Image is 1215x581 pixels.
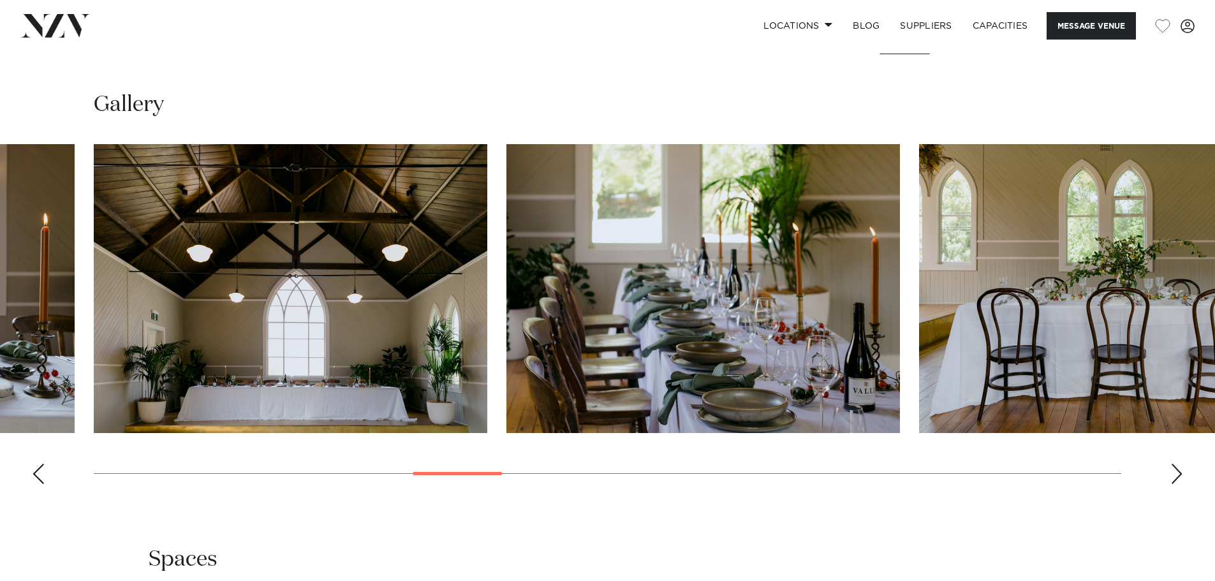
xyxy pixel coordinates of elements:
a: Locations [753,12,843,40]
a: BLOG [843,12,890,40]
swiper-slide: 11 / 29 [506,144,900,433]
h2: Gallery [94,91,164,119]
h2: Spaces [149,545,217,574]
swiper-slide: 10 / 29 [94,144,487,433]
button: Message Venue [1047,12,1136,40]
img: nzv-logo.png [20,14,90,37]
a: Capacities [962,12,1038,40]
a: SUPPLIERS [890,12,962,40]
